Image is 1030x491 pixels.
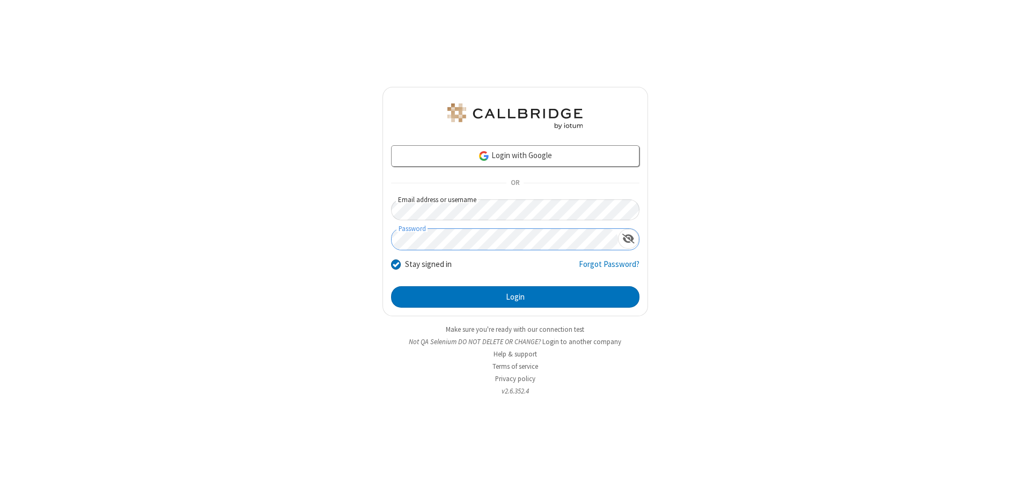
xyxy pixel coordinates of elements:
button: Login to another company [542,337,621,347]
input: Email address or username [391,199,639,220]
a: Forgot Password? [579,258,639,279]
a: Terms of service [492,362,538,371]
a: Privacy policy [495,374,535,383]
img: google-icon.png [478,150,490,162]
a: Help & support [494,349,537,359]
li: v2.6.352.4 [382,386,648,396]
div: Show password [618,229,639,249]
li: Not QA Selenium DO NOT DELETE OR CHANGE? [382,337,648,347]
input: Password [392,229,618,250]
a: Login with Google [391,145,639,167]
img: QA Selenium DO NOT DELETE OR CHANGE [445,103,585,129]
span: OR [506,176,524,191]
label: Stay signed in [405,258,452,271]
button: Login [391,286,639,308]
a: Make sure you're ready with our connection test [446,325,584,334]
